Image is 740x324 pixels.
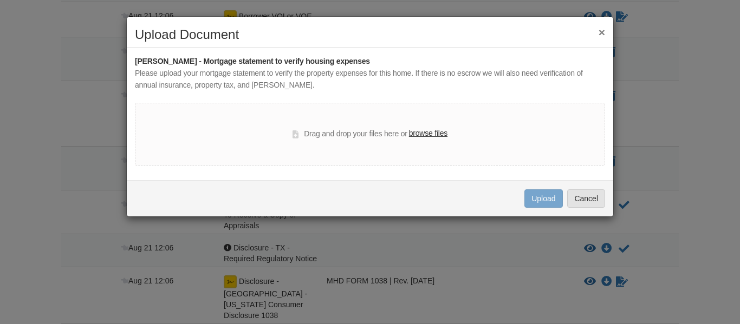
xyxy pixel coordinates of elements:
[135,56,605,68] div: [PERSON_NAME] - Mortgage statement to verify housing expenses
[293,128,447,141] div: Drag and drop your files here or
[409,128,447,140] label: browse files
[135,28,605,42] h2: Upload Document
[524,189,562,208] button: Upload
[135,68,605,91] div: Please upload your mortgage statement to verify the property expenses for this home. If there is ...
[599,27,605,38] button: ×
[567,189,605,208] button: Cancel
